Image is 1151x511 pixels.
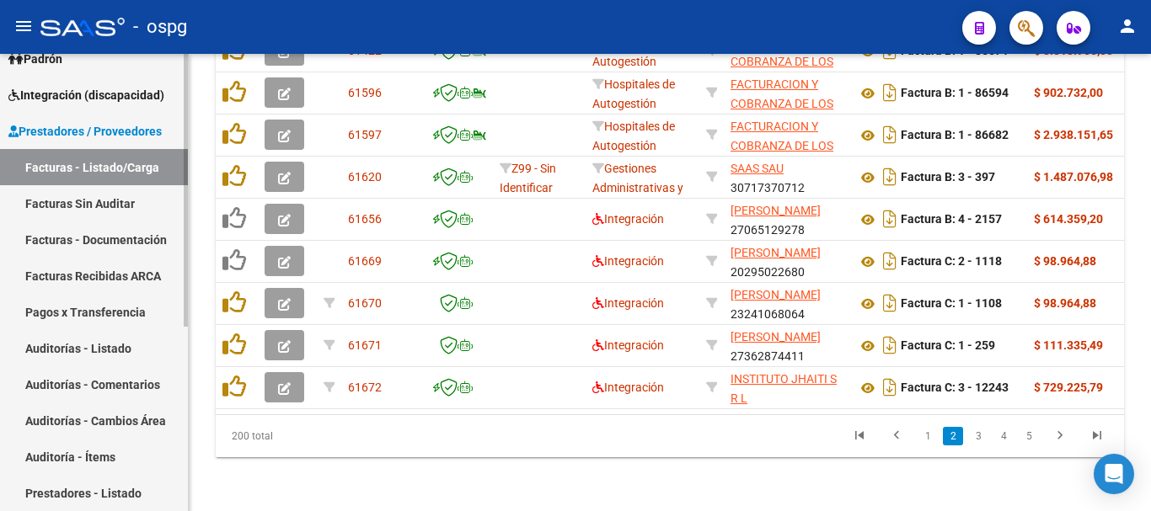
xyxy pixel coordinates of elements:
li: page 4 [991,422,1016,450]
strong: Factura B: 1 - 86682 [901,129,1009,142]
div: 23241068064 [731,285,843,321]
span: [PERSON_NAME] [731,246,821,259]
li: page 5 [1016,422,1041,450]
span: Padrón [8,50,62,68]
span: Gestiones Administrativas y Otros [592,162,683,214]
span: [PERSON_NAME] [731,204,821,217]
strong: Factura C: 1 - 259 [901,339,995,353]
span: - ospg [133,8,187,45]
div: 200 total [216,415,394,457]
span: SAAS SAU [731,162,784,175]
strong: Factura C: 1 - 1108 [901,297,1002,311]
span: FACTURACION Y COBRANZA DE LOS EFECTORES PUBLICOS S.E. [731,77,833,148]
li: page 2 [940,422,966,450]
span: Hospitales de Autogestión [592,120,675,152]
a: go to first page [843,427,875,445]
i: Descargar documento [879,163,901,190]
strong: Factura C: 2 - 1118 [901,255,1002,269]
span: Integración [592,254,664,268]
strong: $ 614.359,20 [1034,212,1103,226]
a: 1 [918,427,938,445]
span: 61656 [348,212,382,226]
span: [PERSON_NAME] [731,288,821,301]
span: 61669 [348,254,382,268]
span: [PERSON_NAME] [731,330,821,343]
span: 61596 [348,86,382,99]
span: Integración [592,296,664,310]
strong: Factura B: 4 - 2157 [901,213,1002,226]
div: 30661727051 [731,370,843,405]
div: 30715497456 [731,117,843,152]
strong: $ 902.732,00 [1034,86,1103,99]
div: 30715497456 [731,75,843,110]
span: 61670 [348,296,382,310]
strong: $ 1.487.076,98 [1034,170,1113,184]
strong: Factura B: 1 - 86571 [901,45,1009,58]
span: FACTURACION Y COBRANZA DE LOS EFECTORES PUBLICOS S.E. [731,120,833,190]
span: Prestadores / Proveedores [8,122,162,141]
span: 61597 [348,128,382,141]
a: go to previous page [881,427,913,445]
a: 2 [943,427,963,445]
span: Integración [592,338,664,352]
div: 27065129278 [731,201,843,237]
i: Descargar documento [879,374,901,401]
a: go to next page [1044,427,1076,445]
i: Descargar documento [879,248,901,274]
li: page 3 [966,422,991,450]
div: Open Intercom Messenger [1094,454,1134,494]
a: 5 [1019,427,1039,445]
span: Hospitales de Autogestión [592,77,675,110]
div: 20295022680 [731,243,843,279]
i: Descargar documento [879,121,901,148]
span: 61671 [348,338,382,352]
i: Descargar documento [879,79,901,106]
span: Integración (discapacidad) [8,86,164,104]
strong: $ 729.225,79 [1034,381,1103,394]
span: 61672 [348,381,382,394]
strong: Factura B: 1 - 86594 [901,87,1009,100]
strong: $ 98.964,88 [1034,254,1096,268]
div: 27362874411 [731,327,843,363]
strong: $ 98.964,88 [1034,296,1096,310]
a: 3 [968,427,988,445]
a: 4 [993,427,1014,445]
div: 30717370712 [731,159,843,194]
mat-icon: person [1117,16,1138,36]
mat-icon: menu [13,16,34,36]
strong: Factura B: 3 - 397 [901,171,995,184]
a: go to last page [1081,427,1113,445]
strong: $ 2.938.151,65 [1034,128,1113,141]
i: Descargar documento [879,290,901,317]
i: Descargar documento [879,205,901,232]
span: Integración [592,212,664,226]
strong: $ 111.335,49 [1034,338,1103,352]
span: Integración [592,381,664,394]
span: INSTITUTO JHAITI S R L [731,372,837,405]
li: page 1 [915,422,940,450]
span: 61620 [348,170,382,184]
strong: Factura C: 3 - 12243 [901,381,1009,395]
span: Z99 - Sin Identificar [500,162,556,194]
i: Descargar documento [879,332,901,359]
